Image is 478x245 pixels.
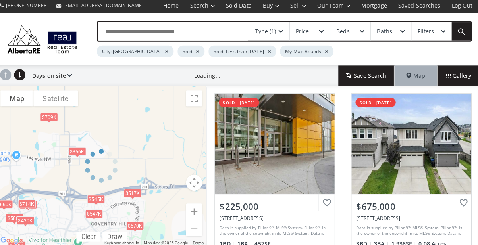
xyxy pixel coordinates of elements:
[179,48,206,59] div: Sold
[356,225,463,237] div: Data is supplied by Pillar 9™ MLS® System. Pillar 9™ is the owner of the copyright in its MLS® Sy...
[445,73,470,81] span: Gallery
[10,4,52,11] span: [PHONE_NUMBER]
[256,31,277,36] div: Type (1)
[394,67,436,87] div: Map
[221,200,330,212] div: $225,000
[376,31,391,36] div: Baths
[436,67,478,87] div: Gallery
[338,67,394,87] button: Save Search
[67,4,146,11] span: [EMAIL_ADDRESS][DOMAIN_NAME]
[8,26,84,57] img: Logo
[296,31,309,36] div: Price
[336,31,349,36] div: Beds
[221,225,328,237] div: Data is supplied by Pillar 9™ MLS® System. Pillar 9™ is the owner of the copyright in its MLS® Sy...
[416,31,433,36] div: Filters
[100,48,175,59] div: City: [GEOGRAPHIC_DATA]
[356,215,465,222] div: 71 Panton Way NW, Calgary, AB T3K 0W1
[210,48,277,59] div: Sold: Less than [DATE]
[405,73,424,81] span: Map
[221,215,330,222] div: 3820 Brentwood Road NW #312, Calgary, AB t2l 2l5
[281,48,333,59] div: My Map Bounds
[356,200,465,212] div: $675,000
[32,67,75,87] div: Days on site
[196,73,222,81] div: Loading...
[56,0,150,15] a: [EMAIL_ADDRESS][DOMAIN_NAME]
